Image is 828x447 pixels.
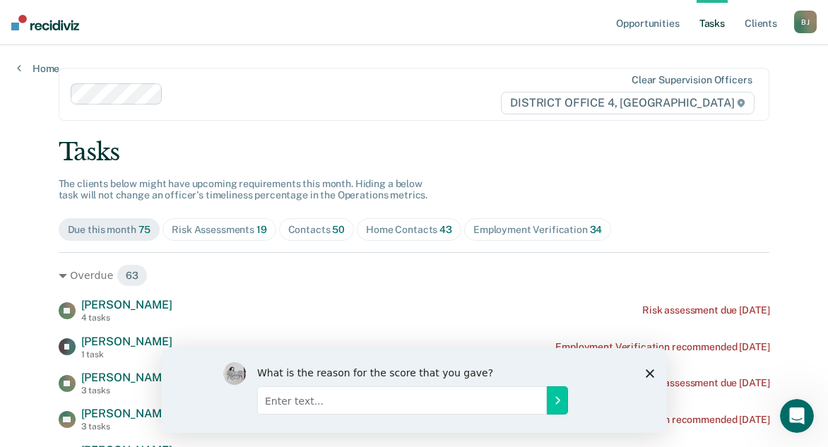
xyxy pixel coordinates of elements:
[642,377,769,389] div: Risk assessment due [DATE]
[81,407,172,420] span: [PERSON_NAME]
[81,350,172,359] div: 1 task
[81,298,172,311] span: [PERSON_NAME]
[555,341,769,353] div: Employment Verification recommended [DATE]
[11,15,79,30] img: Recidiviz
[288,224,345,236] div: Contacts
[642,304,769,316] div: Risk assessment due [DATE]
[501,92,755,114] span: DISTRICT OFFICE 4, [GEOGRAPHIC_DATA]
[439,224,452,235] span: 43
[632,74,752,86] div: Clear supervision officers
[794,11,817,33] button: BJ
[590,224,603,235] span: 34
[256,224,267,235] span: 19
[473,224,602,236] div: Employment Verification
[117,264,148,287] span: 63
[81,313,172,323] div: 4 tasks
[332,224,345,235] span: 50
[172,224,266,236] div: Risk Assessments
[81,371,172,384] span: [PERSON_NAME]
[81,422,172,431] div: 3 tasks
[780,399,814,433] iframe: Intercom live chat
[68,224,151,236] div: Due this month
[81,335,172,348] span: [PERSON_NAME]
[161,348,667,433] iframe: Survey by Kim from Recidiviz
[59,178,428,201] span: The clients below might have upcoming requirements this month. Hiding a below task will not chang...
[794,11,817,33] div: B J
[366,224,452,236] div: Home Contacts
[81,386,172,395] div: 3 tasks
[138,224,151,235] span: 75
[59,138,770,167] div: Tasks
[17,62,59,75] a: Home
[59,264,770,287] div: Overdue 63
